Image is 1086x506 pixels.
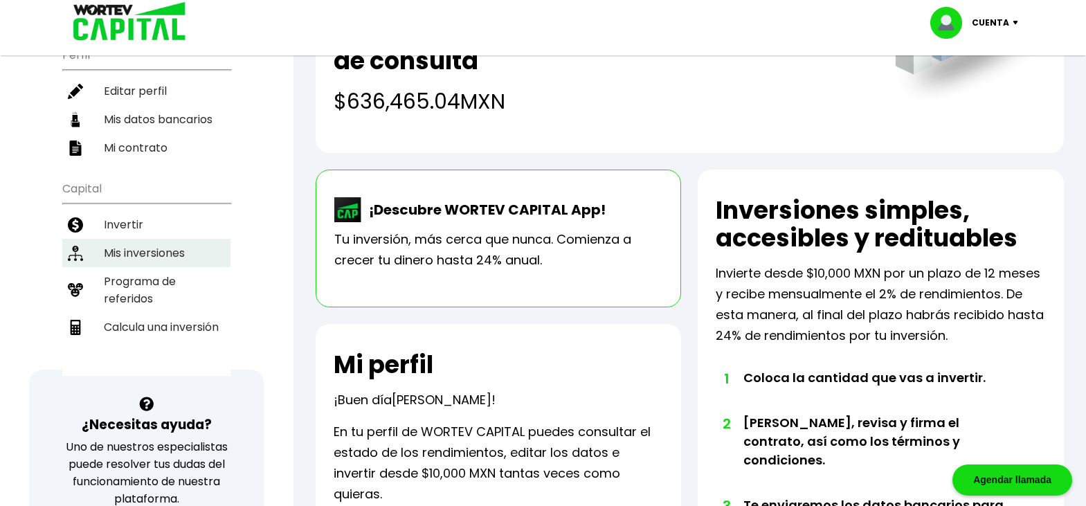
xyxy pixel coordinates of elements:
[334,19,867,75] h2: Total de rendimientos recibidos en tu mes de consulta
[723,413,730,434] span: 2
[68,141,83,156] img: contrato-icon.f2db500c.svg
[62,77,230,105] a: Editar perfil
[68,217,83,233] img: invertir-icon.b3b967d7.svg
[334,86,867,117] h4: $636,465.04 MXN
[62,210,230,239] a: Invertir
[62,267,230,313] a: Programa de referidos
[930,7,972,39] img: profile-image
[62,173,230,376] ul: Capital
[68,112,83,127] img: datos-icon.10cf9172.svg
[334,197,362,222] img: wortev-capital-app-icon
[1009,21,1028,25] img: icon-down
[334,229,663,271] p: Tu inversión, más cerca que nunca. Comienza a crecer tu dinero hasta 24% anual.
[334,390,496,410] p: ¡Buen día !
[362,199,606,220] p: ¡Descubre WORTEV CAPITAL App!
[62,105,230,134] a: Mis datos bancarios
[82,415,212,435] h3: ¿Necesitas ayuda?
[68,320,83,335] img: calculadora-icon.17d418c4.svg
[743,413,1013,496] li: [PERSON_NAME], revisa y firma el contrato, así como los términos y condiciones.
[723,368,730,389] span: 1
[972,12,1009,33] p: Cuenta
[334,351,433,379] h2: Mi perfil
[62,39,230,162] ul: Perfil
[68,282,83,298] img: recomiendanos-icon.9b8e9327.svg
[716,197,1046,252] h2: Inversiones simples, accesibles y redituables
[62,239,230,267] a: Mis inversiones
[392,391,491,408] span: [PERSON_NAME]
[62,313,230,341] a: Calcula una inversión
[716,263,1046,346] p: Invierte desde $10,000 MXN por un plazo de 12 meses y recibe mensualmente el 2% de rendimientos. ...
[68,84,83,99] img: editar-icon.952d3147.svg
[952,464,1072,496] div: Agendar llamada
[62,134,230,162] a: Mi contrato
[68,246,83,261] img: inversiones-icon.6695dc30.svg
[334,422,664,505] p: En tu perfil de WORTEV CAPITAL puedes consultar el estado de los rendimientos, editar los datos e...
[743,368,1013,413] li: Coloca la cantidad que vas a invertir.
